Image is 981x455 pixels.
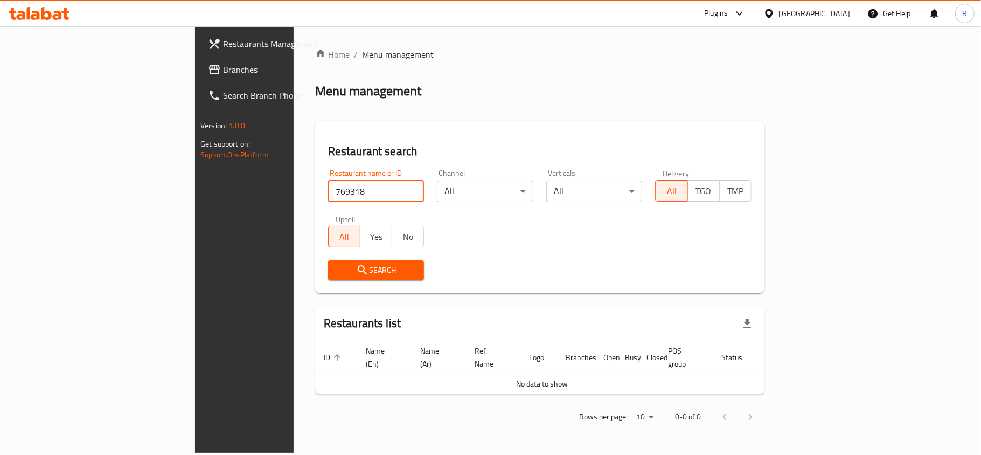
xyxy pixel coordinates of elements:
div: [GEOGRAPHIC_DATA] [779,8,850,19]
span: Branches [223,63,350,76]
th: Busy [616,341,638,374]
th: Open [595,341,616,374]
input: Search for restaurant name or ID.. [328,181,425,202]
span: All [333,229,356,245]
span: TGO [692,183,715,199]
span: Get support on: [200,137,250,151]
span: Menu management [362,48,434,61]
span: Name (Ar) [420,344,453,370]
div: Export file [734,311,760,336]
button: Yes [360,226,392,247]
button: TGO [687,180,720,202]
span: Yes [365,229,388,245]
span: No data to show [516,377,568,391]
h2: Restaurants list [324,315,401,332]
button: No [392,226,424,247]
label: Delivery [663,169,690,177]
a: Branches [199,57,359,82]
button: All [655,180,687,202]
table: enhanced table [315,341,806,395]
a: Search Branch Phone [199,82,359,108]
span: All [660,183,683,199]
span: TMP [724,183,747,199]
span: No [396,229,420,245]
h2: Restaurant search [328,143,752,160]
div: All [546,181,643,202]
span: Ref. Name [475,344,507,370]
th: Logo [520,341,557,374]
span: Status [721,351,756,364]
span: POS group [668,344,700,370]
p: Rows per page: [579,410,628,424]
span: Restaurants Management [223,37,350,50]
p: 0-0 of 0 [675,410,701,424]
a: Support.OpsPlatform [200,148,269,162]
span: Name (En) [366,344,399,370]
th: Branches [557,341,595,374]
button: TMP [719,180,752,202]
div: Rows per page: [632,409,658,425]
label: Upsell [336,215,356,223]
button: Search [328,260,425,280]
th: Closed [638,341,659,374]
button: All [328,226,360,247]
span: R [962,8,967,19]
a: Restaurants Management [199,31,359,57]
div: Plugins [704,7,728,20]
div: All [437,181,533,202]
h2: Menu management [315,82,421,100]
span: Search Branch Phone [223,89,350,102]
span: 1.0.0 [228,119,245,133]
span: ID [324,351,344,364]
nav: breadcrumb [315,48,764,61]
span: Search [337,264,416,277]
span: Version: [200,119,227,133]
